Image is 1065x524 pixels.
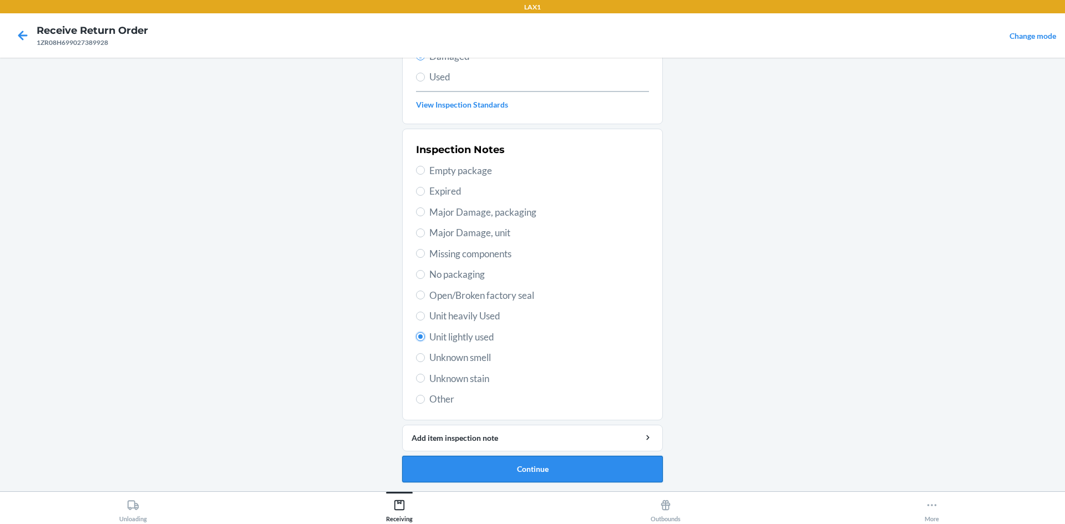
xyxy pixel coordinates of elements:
h4: Receive Return Order [37,23,148,38]
input: No packaging [416,270,425,279]
div: More [925,495,939,522]
span: Expired [429,184,649,199]
span: Unknown stain [429,372,649,386]
input: Unit heavily Used [416,312,425,320]
div: Outbounds [651,495,681,522]
input: Other [416,395,425,404]
input: Open/Broken factory seal [416,291,425,299]
input: Unit lightly used [416,332,425,341]
span: No packaging [429,267,649,282]
h2: Inspection Notes [416,143,505,157]
div: Unloading [119,495,147,522]
input: Missing components [416,249,425,258]
input: Expired [416,187,425,196]
input: Empty package [416,166,425,175]
span: Empty package [429,164,649,178]
input: Major Damage, packaging [416,207,425,216]
button: Receiving [266,492,532,522]
input: Used [416,73,425,82]
input: Unknown smell [416,353,425,362]
span: Missing components [429,247,649,261]
button: More [799,492,1065,522]
a: Change mode [1010,31,1056,40]
a: View Inspection Standards [416,99,649,110]
span: Used [429,70,649,84]
span: Major Damage, packaging [429,205,649,220]
input: Major Damage, unit [416,228,425,237]
p: LAX1 [524,2,541,12]
div: Add item inspection note [412,432,653,444]
span: Major Damage, unit [429,226,649,240]
button: Continue [402,456,663,482]
button: Outbounds [532,492,799,522]
span: Other [429,392,649,406]
div: 1ZR08H699027389928 [37,38,148,48]
span: Unit heavily Used [429,309,649,323]
input: Unknown stain [416,374,425,383]
span: Unit lightly used [429,330,649,344]
button: Add item inspection note [402,425,663,451]
span: Open/Broken factory seal [429,288,649,303]
div: Receiving [386,495,413,522]
span: Unknown smell [429,350,649,365]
